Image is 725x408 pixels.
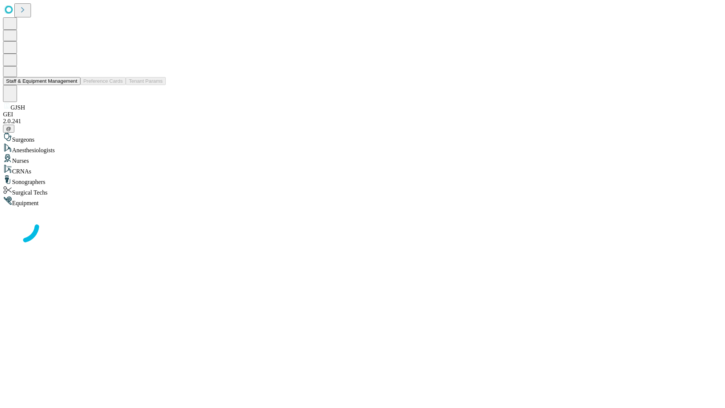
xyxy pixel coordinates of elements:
[3,185,722,196] div: Surgical Techs
[3,196,722,207] div: Equipment
[3,175,722,185] div: Sonographers
[3,143,722,154] div: Anesthesiologists
[3,164,722,175] div: CRNAs
[3,77,80,85] button: Staff & Equipment Management
[3,125,14,133] button: @
[80,77,126,85] button: Preference Cards
[11,104,25,111] span: GJSH
[3,111,722,118] div: GEI
[3,133,722,143] div: Surgeons
[6,126,11,131] span: @
[126,77,166,85] button: Tenant Params
[3,118,722,125] div: 2.0.241
[3,154,722,164] div: Nurses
